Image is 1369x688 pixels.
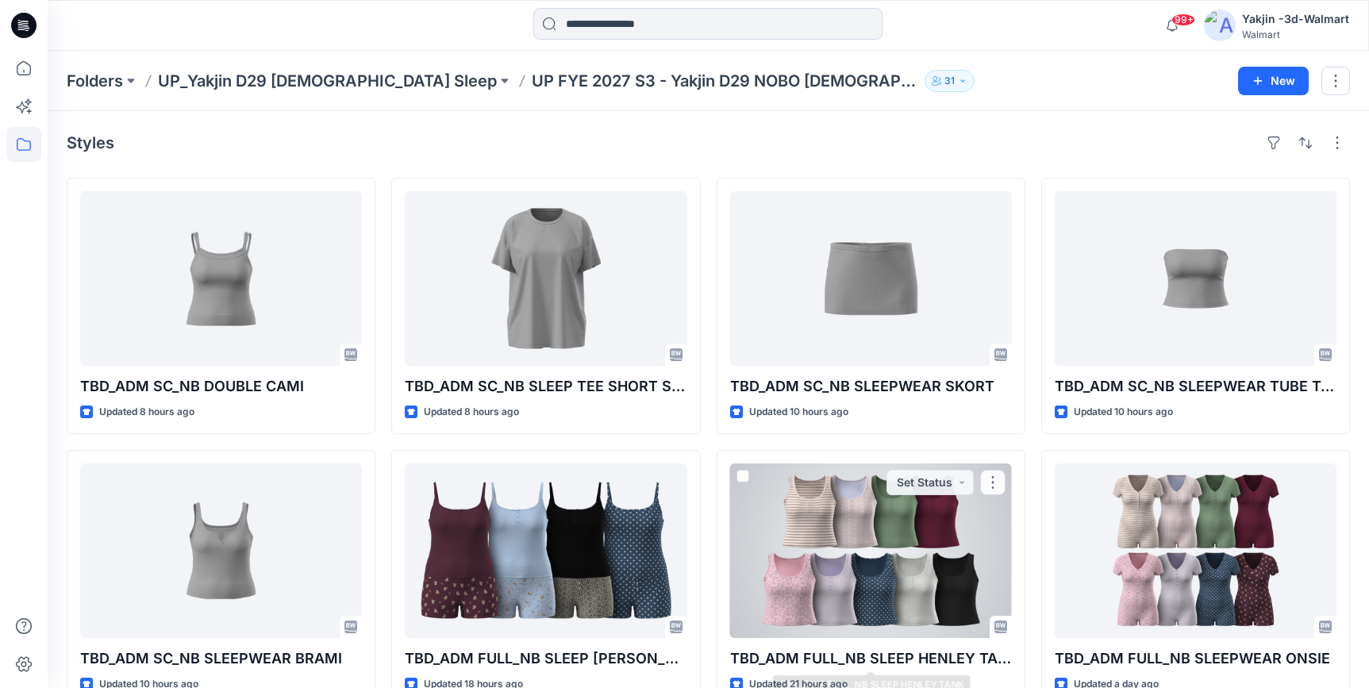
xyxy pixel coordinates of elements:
a: TBD_ADM SC_NB DOUBLE CAMI [80,191,362,366]
p: Updated 8 hours ago [424,404,519,421]
a: TBD_ADM FULL_NB SLEEP HENLEY TANK [730,463,1012,638]
p: Updated 10 hours ago [749,404,848,421]
p: TBD_ADM SC_NB SLEEPWEAR TUBE TOP [1055,375,1336,398]
a: TBD_ADM SC_NB SLEEPWEAR BRAMI [80,463,362,638]
div: Walmart [1242,29,1349,40]
a: Folders [67,70,123,92]
p: TBD_ADM FULL_NB SLEEP HENLEY TANK [730,648,1012,670]
h4: Styles [67,133,114,152]
p: TBD_ADM SC_NB SLEEP TEE SHORT SET [405,375,686,398]
p: Updated 10 hours ago [1074,404,1173,421]
p: TBD_ADM SC_NB DOUBLE CAMI [80,375,362,398]
button: New [1238,67,1309,95]
p: TBD_ADM FULL_NB SLEEP [PERSON_NAME] SET [405,648,686,670]
a: TBD_ADM FULL_NB SLEEPWEAR ONSIE [1055,463,1336,638]
a: TBD_ADM FULL_NB SLEEP CAMI BOXER SET [405,463,686,638]
p: TBD_ADM FULL_NB SLEEPWEAR ONSIE [1055,648,1336,670]
p: TBD_ADM SC_NB SLEEPWEAR SKORT [730,375,1012,398]
span: 99+ [1171,13,1195,26]
div: Yakjin -3d-Walmart [1242,10,1349,29]
p: TBD_ADM SC_NB SLEEPWEAR BRAMI [80,648,362,670]
p: UP FYE 2027 S3 - Yakjin D29 NOBO [DEMOGRAPHIC_DATA] Sleepwear [532,70,918,92]
p: Updated 8 hours ago [99,404,194,421]
img: avatar [1204,10,1236,41]
a: TBD_ADM SC_NB SLEEPWEAR SKORT [730,191,1012,366]
button: 31 [925,70,975,92]
a: TBD_ADM SC_NB SLEEP TEE SHORT SET [405,191,686,366]
a: UP_Yakjin D29 [DEMOGRAPHIC_DATA] Sleep [158,70,497,92]
p: 31 [944,72,955,90]
a: TBD_ADM SC_NB SLEEPWEAR TUBE TOP [1055,191,1336,366]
